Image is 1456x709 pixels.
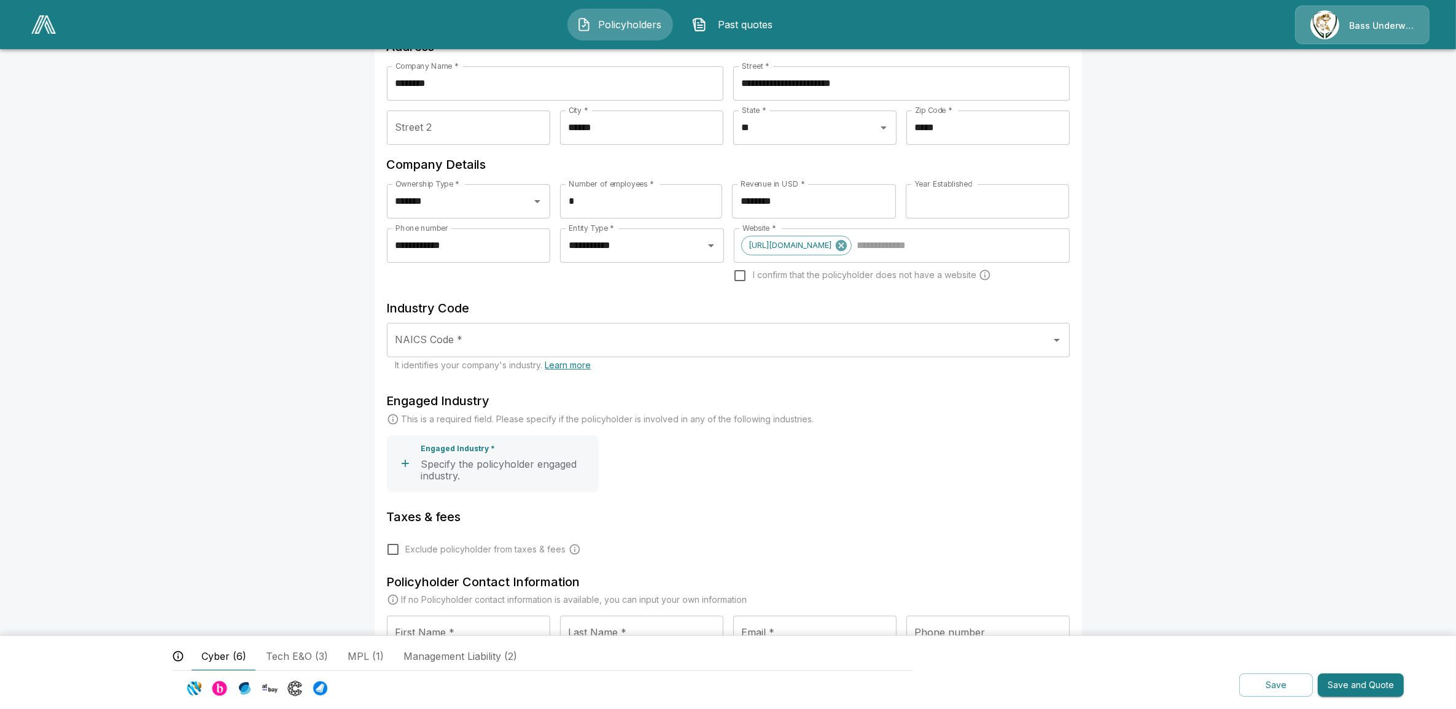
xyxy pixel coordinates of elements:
[569,179,654,189] label: Number of employees *
[403,649,517,664] span: Management Liability (2)
[914,179,972,189] label: Year Established
[387,391,1070,411] h6: Engaged Industry
[402,413,814,425] p: This is a required field. Please specify if the policyholder is involved in any of the following ...
[31,15,56,34] img: AA Logo
[395,360,591,370] span: It identifies your company's industry.
[569,543,581,556] svg: Carrier and processing fees will still be applied
[567,9,673,41] button: Policyholders IconPolicyholders
[402,594,747,606] p: If no Policyholder contact information is available, you can input your own information
[741,236,852,255] div: [URL][DOMAIN_NAME]
[529,193,546,210] button: Open
[703,237,720,254] button: Open
[875,119,892,136] button: Open
[742,223,776,233] label: Website *
[979,269,991,281] svg: Carriers run a cyber security scan on the policyholders' websites. Please enter a website wheneve...
[406,543,566,556] span: Exclude policyholder from taxes & fees
[545,360,591,370] a: Learn more
[915,105,952,115] label: Zip Code *
[692,17,707,32] img: Past quotes Icon
[741,179,805,189] label: Revenue in USD *
[387,507,1070,527] h6: Taxes & fees
[742,105,766,115] label: State *
[569,223,614,233] label: Entity Type *
[569,105,588,115] label: City *
[395,223,448,233] label: Phone number
[742,238,838,252] span: [URL][DOMAIN_NAME]
[712,17,779,32] span: Past quotes
[596,17,664,32] span: Policyholders
[742,61,769,71] label: Street *
[753,269,976,281] span: I confirm that the policyholder does not have a website
[387,572,1070,592] h6: Policyholder Contact Information
[395,179,459,189] label: Ownership Type *
[395,61,459,71] label: Company Name *
[1048,331,1065,349] button: Open
[348,649,384,664] span: MPL (1)
[387,298,1070,318] h6: Industry Code
[421,444,496,454] p: Engaged Industry *
[577,17,591,32] img: Policyholders Icon
[387,435,599,492] button: Engaged Industry *Specify the policyholder engaged industry.
[683,9,788,41] button: Past quotes IconPast quotes
[421,459,594,482] p: Specify the policyholder engaged industry.
[387,155,1070,174] h6: Company Details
